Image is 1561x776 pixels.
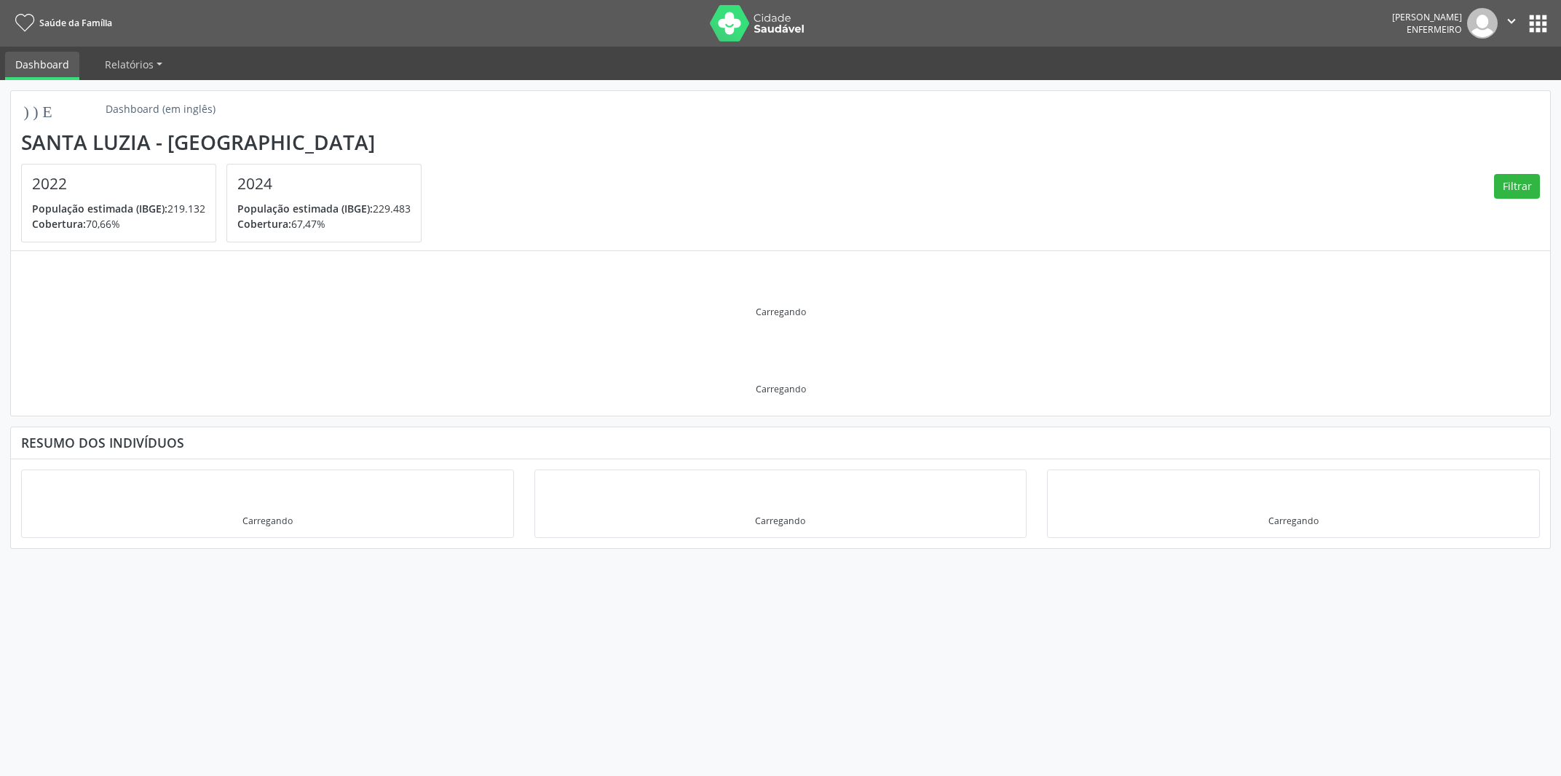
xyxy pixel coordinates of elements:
[105,58,154,71] span: Relatórios
[1392,11,1462,23] div: [PERSON_NAME]
[95,52,173,77] a: Relatórios
[32,216,205,231] p: 70,66%
[1525,11,1551,36] button: apps
[755,515,805,527] div: Carregando
[1407,23,1462,36] span: Enfermeiro
[32,201,205,216] p: 219.132
[21,130,432,154] div: Santa Luzia - [GEOGRAPHIC_DATA]
[237,217,291,231] span: Cobertura:
[237,216,411,231] p: 67,47%
[1467,8,1498,39] img: img
[1268,515,1319,527] div: Carregando
[756,383,806,395] div: Carregando
[237,202,373,215] span: População estimada (IBGE):
[1503,13,1519,29] i: 
[5,52,79,80] a: Dashboard
[103,99,218,120] div: Dashboard (em inglês)
[1494,174,1540,199] button: Filtrar
[32,202,167,215] span: População estimada (IBGE):
[10,11,112,35] a: Saúde da Família
[32,175,205,193] h4: 2022
[1498,8,1525,39] button: 
[21,99,218,120] a: ) ) Emba Dashboard (em inglês)
[21,435,1540,451] div: Resumo dos indivíduos
[32,217,86,231] span: Cobertura:
[21,99,103,120] i: ) ) Emba
[39,17,112,29] span: Saúde da Família
[756,306,806,318] div: Carregando
[237,175,411,193] h4: 2024
[242,515,293,527] div: Carregando
[237,201,411,216] p: 229.483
